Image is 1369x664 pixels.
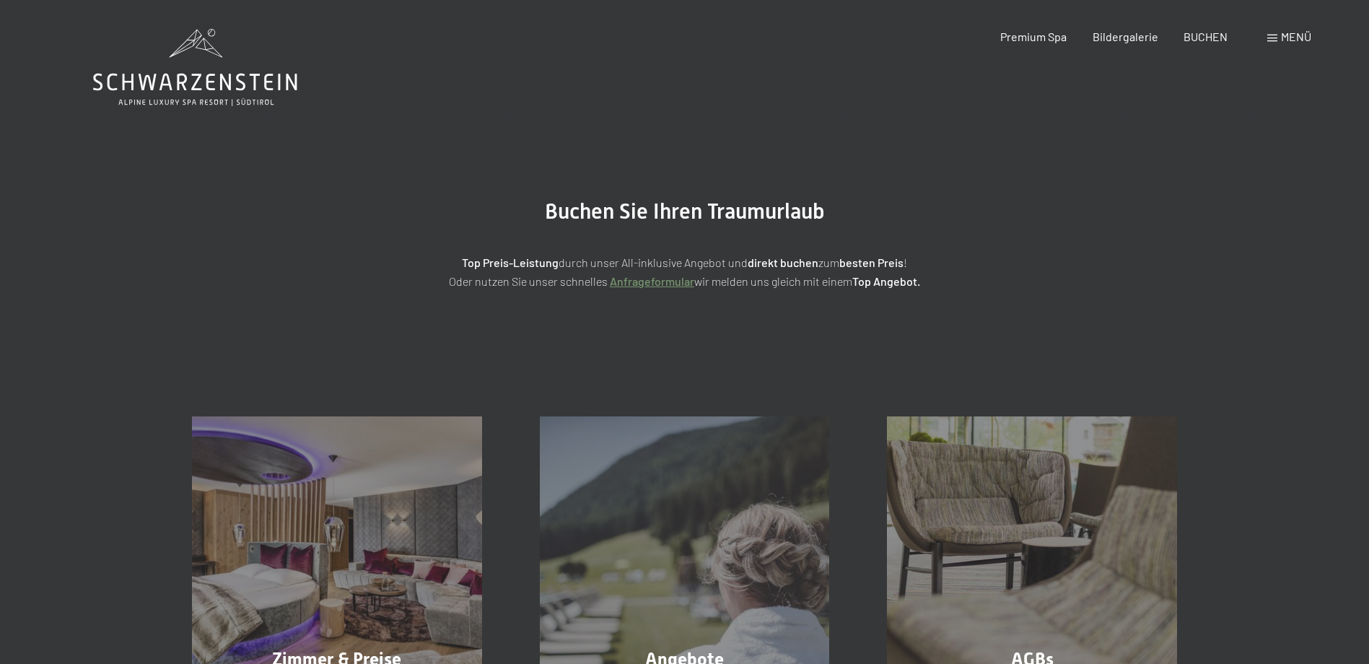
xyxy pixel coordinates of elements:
[610,274,694,288] a: Anfrageformular
[1281,30,1311,43] span: Menü
[1000,30,1067,43] a: Premium Spa
[1184,30,1228,43] a: BUCHEN
[839,255,904,269] strong: besten Preis
[1093,30,1158,43] a: Bildergalerie
[852,274,920,288] strong: Top Angebot.
[462,255,559,269] strong: Top Preis-Leistung
[545,198,825,224] span: Buchen Sie Ihren Traumurlaub
[324,253,1046,290] p: durch unser All-inklusive Angebot und zum ! Oder nutzen Sie unser schnelles wir melden uns gleich...
[748,255,818,269] strong: direkt buchen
